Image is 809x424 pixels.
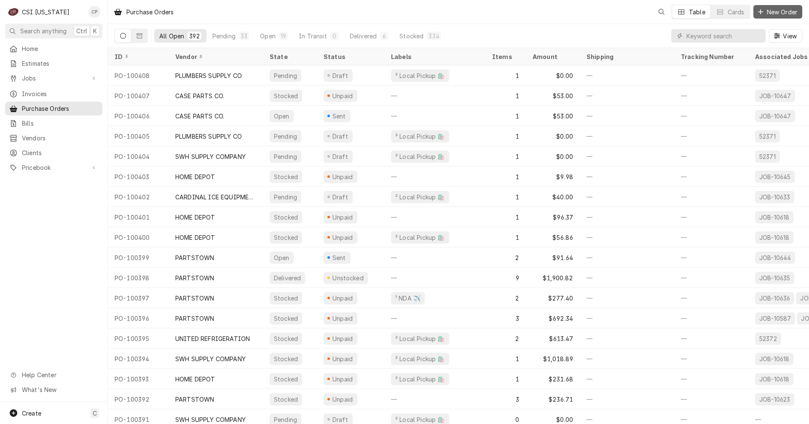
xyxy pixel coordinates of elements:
[753,5,802,19] button: New Order
[580,268,674,288] div: —
[758,253,792,262] div: JOB-10644
[189,32,199,40] div: 392
[108,227,169,247] div: PO-100400
[108,86,169,106] div: PO-100407
[273,334,299,343] div: Stocked
[5,87,102,101] a: Invoices
[758,274,791,282] div: JOB-10635
[241,32,247,40] div: 33
[384,308,485,328] div: —
[260,32,276,40] div: Open
[5,24,102,38] button: Search anythingCtrlK
[580,187,674,207] div: —
[384,86,485,106] div: —
[674,187,748,207] div: —
[758,395,791,404] div: JOB-10623
[587,52,667,61] div: Shipping
[526,166,580,187] div: $9.98
[758,112,792,121] div: JOB-10647
[485,247,526,268] div: 2
[485,65,526,86] div: 1
[526,106,580,126] div: $53.00
[175,132,242,141] div: PLUMBERS SUPPLY CO
[394,132,446,141] div: ² Local Pickup 🛍️
[526,389,580,409] div: $236.71
[384,166,485,187] div: —
[485,106,526,126] div: 1
[674,268,748,288] div: —
[22,59,98,68] span: Estimates
[273,193,298,201] div: Pending
[674,106,748,126] div: —
[175,253,214,262] div: PARTSTOWN
[526,308,580,328] div: $692.34
[674,207,748,227] div: —
[526,227,580,247] div: $56.86
[384,268,485,288] div: —
[273,375,299,384] div: Stocked
[331,71,349,80] div: Draft
[674,166,748,187] div: —
[580,389,674,409] div: —
[5,42,102,56] a: Home
[580,65,674,86] div: —
[580,227,674,247] div: —
[758,354,790,363] div: JOB-10618
[526,247,580,268] div: $91.64
[175,91,224,100] div: CASE PARTS CO.
[175,415,246,424] div: SWH SUPPLY COMPANY
[485,268,526,288] div: 9
[22,8,70,16] div: CSI [US_STATE]
[674,328,748,349] div: —
[159,32,184,40] div: All Open
[580,106,674,126] div: —
[674,308,748,328] div: —
[526,65,580,86] div: $0.00
[108,349,169,369] div: PO-100394
[758,213,790,222] div: JOB-10618
[758,172,791,181] div: JOB-10645
[108,106,169,126] div: PO-100406
[526,207,580,227] div: $96.37
[273,415,298,424] div: Pending
[273,294,299,303] div: Stocked
[331,375,354,384] div: Unpaid
[580,308,674,328] div: —
[5,116,102,130] a: Bills
[324,52,376,61] div: Status
[526,349,580,369] div: $1,018.89
[391,52,479,61] div: Labels
[332,274,365,282] div: Unstocked
[331,253,347,262] div: Sent
[769,29,802,43] button: View
[22,134,98,142] span: Vendors
[76,27,87,35] span: Ctrl
[758,314,792,323] div: JOB-10587
[674,349,748,369] div: —
[394,294,421,303] div: ¹ NDA ✈️
[273,314,299,323] div: Stocked
[273,213,299,222] div: Stocked
[22,163,86,172] span: Pricebook
[758,375,790,384] div: JOB-10618
[108,166,169,187] div: PO-100403
[331,314,354,323] div: Unpaid
[273,71,298,80] div: Pending
[580,207,674,227] div: —
[382,32,387,40] div: 6
[331,152,349,161] div: Draft
[394,334,446,343] div: ² Local Pickup 🛍️
[580,328,674,349] div: —
[485,146,526,166] div: 1
[533,52,571,61] div: Amount
[273,152,298,161] div: Pending
[580,288,674,308] div: —
[485,349,526,369] div: 1
[485,126,526,146] div: 1
[350,32,377,40] div: Delivered
[115,52,160,61] div: ID
[686,29,761,43] input: Keyword search
[108,268,169,288] div: PO-100398
[765,8,799,16] span: New Order
[485,227,526,247] div: 1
